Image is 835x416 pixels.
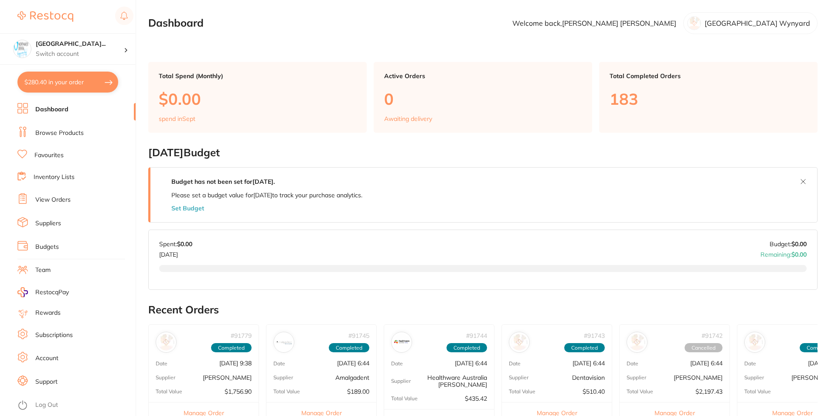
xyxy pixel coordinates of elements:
[455,360,487,367] p: [DATE] 6:44
[572,374,605,381] p: Dentavision
[391,395,418,402] p: Total Value
[14,40,31,58] img: North West Dental Wynyard
[335,374,369,381] p: Amalgadent
[35,331,73,340] a: Subscriptions
[384,90,582,108] p: 0
[384,115,432,122] p: Awaiting delivery
[231,332,252,339] p: # 91779
[791,240,807,248] strong: $0.00
[156,361,167,367] p: Date
[35,105,68,114] a: Dashboard
[171,205,204,212] button: Set Budget
[17,287,69,297] a: RestocqPay
[391,361,403,367] p: Date
[347,388,369,395] p: $189.00
[35,378,58,386] a: Support
[203,374,252,381] p: [PERSON_NAME]
[374,62,592,133] a: Active Orders0Awaiting delivery
[348,332,369,339] p: # 91745
[148,304,818,316] h2: Recent Orders
[465,395,487,402] p: $435.42
[159,241,192,248] p: Spent:
[744,361,756,367] p: Date
[509,388,535,395] p: Total Value
[690,360,723,367] p: [DATE] 6:44
[393,334,410,351] img: Healthware Australia Ridley
[509,361,521,367] p: Date
[384,72,582,79] p: Active Orders
[36,50,124,58] p: Switch account
[276,334,292,351] img: Amalgadent
[17,287,28,297] img: RestocqPay
[17,72,118,93] button: $280.40 in your order
[744,375,764,381] p: Supplier
[35,129,84,138] a: Browse Products
[158,334,174,351] img: Henry Schein Halas
[35,219,61,228] a: Suppliers
[627,375,646,381] p: Supplier
[573,360,605,367] p: [DATE] 6:44
[219,360,252,367] p: [DATE] 9:38
[695,388,723,395] p: $2,197.43
[509,375,528,381] p: Supplier
[177,240,192,248] strong: $0.00
[391,378,411,384] p: Supplier
[35,309,61,317] a: Rewards
[466,332,487,339] p: # 91744
[685,343,723,353] span: Cancelled
[35,243,59,251] a: Budgets
[148,62,367,133] a: Total Spend (Monthly)$0.00spend inSept
[148,17,204,29] h2: Dashboard
[35,266,51,275] a: Team
[512,19,676,27] p: Welcome back, [PERSON_NAME] [PERSON_NAME]
[17,399,133,413] button: Log Out
[610,90,807,108] p: 183
[159,72,356,79] p: Total Spend (Monthly)
[705,19,810,27] p: [GEOGRAPHIC_DATA] Wynyard
[35,401,58,409] a: Log Out
[35,288,69,297] span: RestocqPay
[35,354,58,363] a: Account
[770,241,807,248] p: Budget:
[411,374,487,388] p: Healthware Australia [PERSON_NAME]
[702,332,723,339] p: # 91742
[171,192,362,199] p: Please set a budget value for [DATE] to track your purchase analytics.
[273,375,293,381] p: Supplier
[159,248,192,258] p: [DATE]
[564,343,605,353] span: Completed
[446,343,487,353] span: Completed
[34,151,64,160] a: Favourites
[584,332,605,339] p: # 91743
[35,196,71,204] a: View Orders
[159,115,195,122] p: spend in Sept
[148,147,818,159] h2: [DATE] Budget
[511,334,528,351] img: Dentavision
[329,343,369,353] span: Completed
[627,388,653,395] p: Total Value
[159,90,356,108] p: $0.00
[17,11,73,22] img: Restocq Logo
[17,7,73,27] a: Restocq Logo
[791,251,807,258] strong: $0.00
[36,40,124,48] h4: North West Dental Wynyard
[760,248,807,258] p: Remaining:
[156,388,182,395] p: Total Value
[627,361,638,367] p: Date
[629,334,645,351] img: Henry Schein Halas
[674,374,723,381] p: [PERSON_NAME]
[273,361,285,367] p: Date
[225,388,252,395] p: $1,756.90
[610,72,807,79] p: Total Completed Orders
[156,375,175,381] p: Supplier
[744,388,771,395] p: Total Value
[273,388,300,395] p: Total Value
[34,173,75,182] a: Inventory Lists
[337,360,369,367] p: [DATE] 6:44
[211,343,252,353] span: Completed
[583,388,605,395] p: $510.40
[746,334,763,351] img: Adam Dental
[599,62,818,133] a: Total Completed Orders183
[171,178,275,186] strong: Budget has not been set for [DATE] .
